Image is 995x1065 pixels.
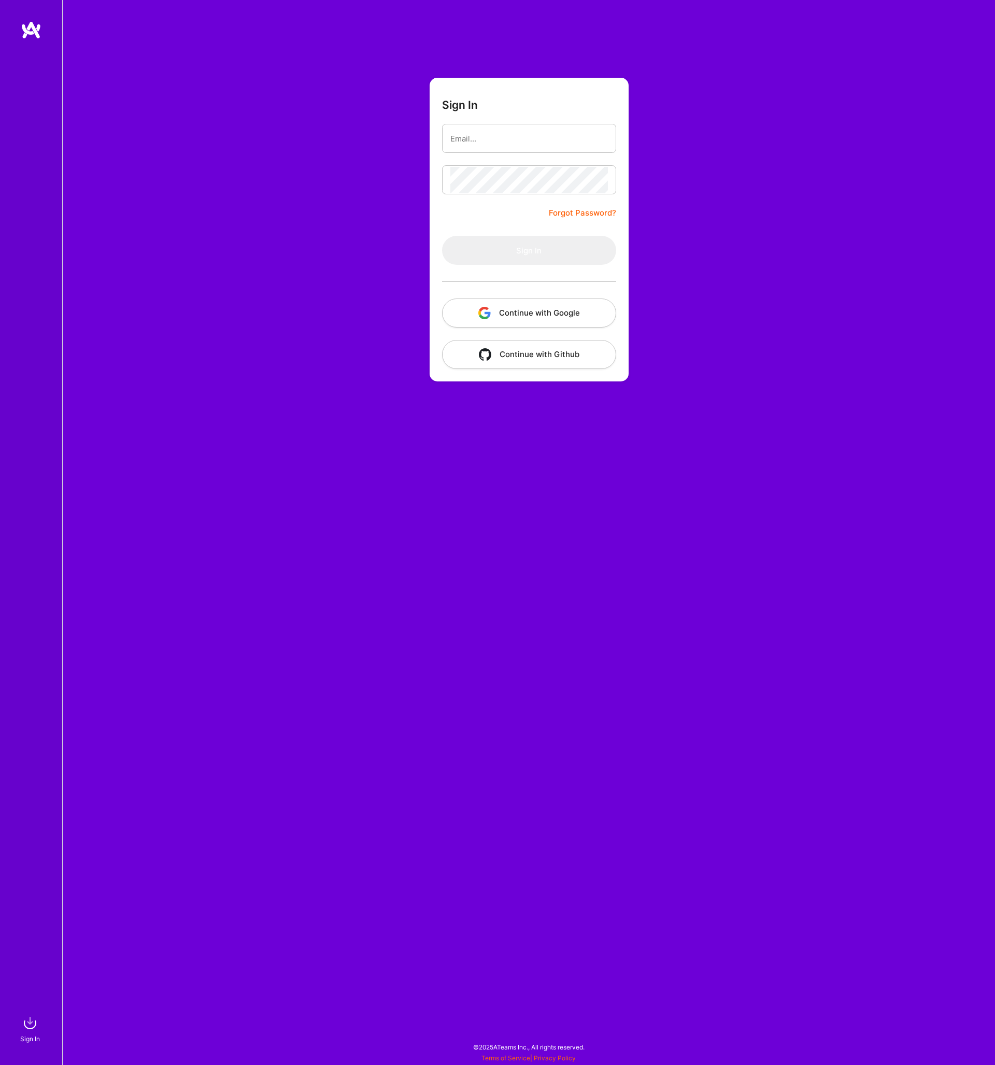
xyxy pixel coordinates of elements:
[442,299,616,328] button: Continue with Google
[442,340,616,369] button: Continue with Github
[479,348,491,361] img: icon
[62,1034,995,1060] div: © 2025 ATeams Inc., All rights reserved.
[534,1054,576,1062] a: Privacy Policy
[20,1013,40,1033] img: sign in
[442,236,616,265] button: Sign In
[442,98,478,111] h3: Sign In
[21,21,41,39] img: logo
[450,125,608,152] input: Email...
[478,307,491,319] img: icon
[22,1013,40,1044] a: sign inSign In
[481,1054,530,1062] a: Terms of Service
[20,1033,40,1044] div: Sign In
[481,1054,576,1062] span: |
[549,207,616,219] a: Forgot Password?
